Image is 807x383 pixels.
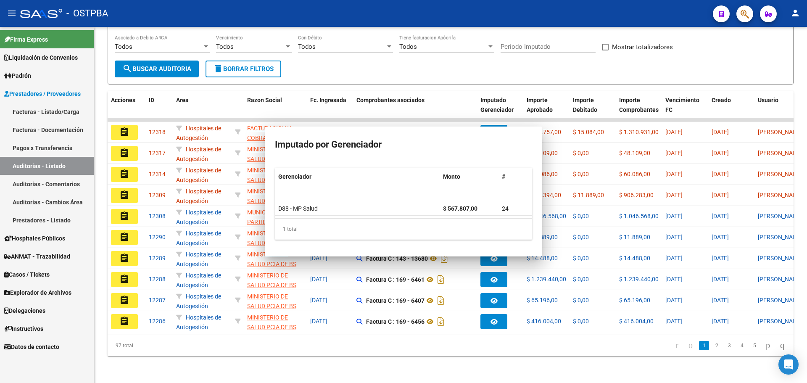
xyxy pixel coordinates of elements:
[149,213,166,219] span: 12308
[758,171,803,177] span: [PERSON_NAME]
[149,192,166,198] span: 12309
[122,65,191,73] span: Buscar Auditoria
[278,173,311,180] span: Gerenciador
[145,91,173,128] datatable-header-cell: ID
[665,129,683,135] span: [DATE]
[244,91,307,128] datatable-header-cell: Razon Social
[119,274,129,284] mat-icon: assignment
[213,65,274,73] span: Borrar Filtros
[523,91,570,128] datatable-header-cell: Importe Aprobado
[573,129,604,135] span: $ 15.084,00
[119,127,129,137] mat-icon: assignment
[247,292,303,309] div: - 30626983398
[665,255,683,261] span: [DATE]
[108,335,243,356] div: 97 total
[712,297,729,304] span: [DATE]
[573,255,589,261] span: $ 0,00
[712,213,729,219] span: [DATE]
[712,150,729,156] span: [DATE]
[758,318,803,325] span: [PERSON_NAME]
[149,297,166,304] span: 12287
[527,276,566,283] span: $ 1.239.440,00
[712,129,729,135] span: [DATE]
[748,338,761,353] li: page 5
[498,168,532,186] datatable-header-cell: #
[665,192,683,198] span: [DATE]
[619,192,654,198] span: $ 906.283,00
[619,255,650,261] span: $ 14.488,00
[758,129,803,135] span: [PERSON_NAME]
[527,318,561,325] span: $ 416.004,00
[619,234,650,240] span: $ 11.889,00
[573,234,589,240] span: $ 0,00
[247,187,303,204] div: - 30626983398
[4,306,45,315] span: Delegaciones
[527,129,561,135] span: $ 951.757,00
[502,173,505,180] span: #
[776,341,788,350] a: go to last page
[4,89,81,98] span: Prestadores / Proveedores
[122,63,132,74] mat-icon: search
[176,125,221,141] span: Hospitales de Autogestión
[712,192,729,198] span: [DATE]
[310,97,346,103] span: Fc. Ingresada
[213,63,223,74] mat-icon: delete
[665,276,683,283] span: [DATE]
[4,288,71,297] span: Explorador de Archivos
[758,213,803,219] span: [PERSON_NAME]
[173,91,232,128] datatable-header-cell: Area
[275,168,440,186] datatable-header-cell: Gerenciador
[366,276,425,283] strong: Factura C : 169 - 6461
[4,252,70,261] span: ANMAT - Trazabilidad
[149,276,166,283] span: 12288
[440,168,498,186] datatable-header-cell: Monto
[176,251,221,267] span: Hospitales de Autogestión
[247,188,296,214] span: MINISTERIO DE SALUD PCIA DE BS AS
[119,190,129,200] mat-icon: assignment
[758,150,803,156] span: [PERSON_NAME]
[298,43,316,50] span: Todos
[149,171,166,177] span: 12314
[724,341,734,350] a: 3
[247,314,296,340] span: MINISTERIO DE SALUD PCIA DE BS AS
[619,318,654,325] span: $ 416.004,00
[176,230,221,246] span: Hospitales de Autogestión
[758,255,803,261] span: [PERSON_NAME]
[247,125,298,160] span: FACTURACION Y COBRANZA DE LOS EFECTORES PUBLICOS S.E.
[612,42,673,52] span: Mostrar totalizadores
[619,150,650,156] span: $ 48.109,00
[119,211,129,221] mat-icon: assignment
[247,250,303,267] div: - 30626983398
[176,146,221,162] span: Hospitales de Autogestión
[115,43,132,50] span: Todos
[723,338,736,353] li: page 3
[573,297,589,304] span: $ 0,00
[527,234,558,240] span: $ 11.889,00
[502,205,509,212] span: 24
[698,338,710,353] li: page 1
[439,252,450,265] i: Descargar documento
[247,97,282,103] span: Razon Social
[66,4,108,23] span: - OSTPBA
[4,53,78,62] span: Liquidación de Convenios
[310,318,327,325] span: [DATE]
[149,234,166,240] span: 12290
[4,234,65,243] span: Hospitales Públicos
[435,294,446,307] i: Descargar documento
[665,171,683,177] span: [DATE]
[119,253,129,263] mat-icon: assignment
[176,272,221,288] span: Hospitales de Autogestión
[149,97,154,103] span: ID
[443,173,460,180] span: Monto
[399,43,417,50] span: Todos
[712,341,722,350] a: 2
[247,229,303,246] div: - 30626983398
[573,97,597,113] span: Importe Debitado
[216,43,234,50] span: Todos
[712,234,729,240] span: [DATE]
[310,255,327,261] span: [DATE]
[275,137,532,153] h3: Imputado por Gerenciador
[149,129,166,135] span: 12318
[573,276,589,283] span: $ 0,00
[176,97,189,103] span: Area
